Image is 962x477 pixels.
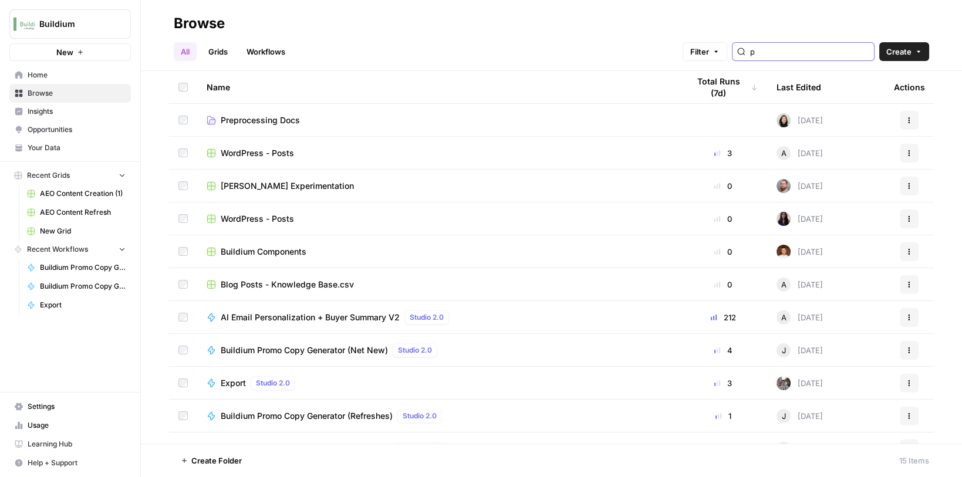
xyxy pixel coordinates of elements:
[9,102,131,121] a: Insights
[207,180,670,192] a: [PERSON_NAME] Experimentation
[688,71,758,103] div: Total Runs (7d)
[690,46,709,57] span: Filter
[9,84,131,103] a: Browse
[28,439,126,449] span: Learning Hub
[777,179,791,193] img: cprdzgm2hpa53le1i7bqtmwsgwbq
[239,42,292,61] a: Workflows
[777,409,823,423] div: [DATE]
[40,281,126,292] span: Buildium Promo Copy Generator (Refreshes)
[688,410,758,422] div: 1
[782,410,786,422] span: J
[683,42,727,61] button: Filter
[899,455,929,466] div: 15 Items
[40,188,126,199] span: AEO Content Creation (1)
[688,377,758,389] div: 3
[256,378,290,388] span: Studio 2.0
[221,114,300,126] span: Preprocessing Docs
[777,212,823,226] div: [DATE]
[398,345,432,356] span: Studio 2.0
[40,226,126,236] span: New Grid
[9,138,131,157] a: Your Data
[688,344,758,356] div: 4
[688,180,758,192] div: 0
[777,146,823,160] div: [DATE]
[781,147,787,159] span: A
[777,212,791,226] img: rox323kbkgutb4wcij4krxobkpon
[777,245,823,259] div: [DATE]
[191,455,242,466] span: Create Folder
[894,71,925,103] div: Actions
[750,46,869,57] input: Search
[688,213,758,225] div: 0
[40,207,126,218] span: AEO Content Refresh
[28,124,126,135] span: Opportunities
[777,343,823,357] div: [DATE]
[174,451,249,470] button: Create Folder
[781,443,787,455] span: A
[221,410,393,422] span: Buildium Promo Copy Generator (Refreshes)
[39,18,110,30] span: Buildium
[688,246,758,258] div: 0
[9,397,131,416] a: Settings
[207,114,670,126] a: Preprocessing Docs
[777,376,823,390] div: [DATE]
[22,277,131,296] a: Buildium Promo Copy Generator (Refreshes)
[9,66,131,84] a: Home
[28,88,126,99] span: Browse
[777,179,823,193] div: [DATE]
[174,42,197,61] a: All
[40,262,126,273] span: Buildium Promo Copy Generator (Net New)
[27,170,70,181] span: Recent Grids
[174,14,225,33] div: Browse
[221,312,400,323] span: AI Email Personalization + Buyer Summary V2
[9,435,131,454] a: Learning Hub
[28,420,126,431] span: Usage
[410,312,444,323] span: Studio 2.0
[9,120,131,139] a: Opportunities
[28,143,126,153] span: Your Data
[9,167,131,184] button: Recent Grids
[221,180,354,192] span: [PERSON_NAME] Experimentation
[28,106,126,117] span: Insights
[782,344,786,356] span: J
[22,222,131,241] a: New Grid
[688,147,758,159] div: 3
[9,241,131,258] button: Recent Workflows
[221,443,391,455] span: AI Email Personalization + Buyer Summary2
[221,344,388,356] span: Buildium Promo Copy Generator (Net New)
[13,13,35,35] img: Buildium Logo
[207,213,670,225] a: WordPress - Posts
[777,113,791,127] img: t5ef5oef8zpw1w4g2xghobes91mw
[688,279,758,290] div: 0
[22,203,131,222] a: AEO Content Refresh
[28,458,126,468] span: Help + Support
[777,245,791,259] img: hvazj6zytkch6uq7qoxvykeob8i9
[207,343,670,357] a: Buildium Promo Copy Generator (Net New)Studio 2.0
[56,46,73,58] span: New
[201,42,235,61] a: Grids
[777,71,821,103] div: Last Edited
[22,258,131,277] a: Buildium Promo Copy Generator (Net New)
[27,244,88,255] span: Recent Workflows
[22,296,131,314] a: Export
[207,376,670,390] a: ExportStudio 2.0
[221,279,354,290] span: Blog Posts - Knowledge Base.csv
[886,46,912,57] span: Create
[777,376,791,390] img: a2mlt6f1nb2jhzcjxsuraj5rj4vi
[207,409,670,423] a: Buildium Promo Copy Generator (Refreshes)Studio 2.0
[207,71,670,103] div: Name
[221,213,294,225] span: WordPress - Posts
[9,454,131,472] button: Help + Support
[777,310,823,324] div: [DATE]
[40,300,126,310] span: Export
[207,310,670,324] a: AI Email Personalization + Buyer Summary V2Studio 2.0
[28,401,126,412] span: Settings
[22,184,131,203] a: AEO Content Creation (1)
[781,279,787,290] span: A
[9,416,131,435] a: Usage
[688,312,758,323] div: 212
[879,42,929,61] button: Create
[221,246,306,258] span: Buildium Components
[221,147,294,159] span: WordPress - Posts
[207,442,670,456] a: AI Email Personalization + Buyer Summary2Studio 2.0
